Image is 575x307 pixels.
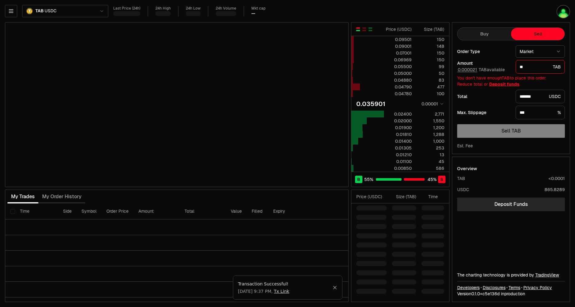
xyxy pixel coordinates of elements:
div: Mkt cap [251,6,266,11]
div: USDC [516,90,565,103]
div: 253 [417,145,444,151]
span: TAB available [457,67,505,72]
div: Price ( USDC ) [384,26,412,32]
div: Amount [457,61,511,65]
div: TAB [516,60,565,74]
div: 0.04880 [384,77,412,83]
button: Show Buy Orders Only [368,27,373,32]
div: Version 0.1.0 + in production [457,291,565,297]
div: 477 [417,84,444,90]
button: Close [333,285,337,290]
div: Max. Slippage [457,110,511,115]
div: 586 [417,165,444,171]
div: 0.05000 [384,70,412,76]
button: Buy [457,28,511,40]
th: Expiry [268,203,310,219]
div: Time [421,194,438,200]
th: Side [58,203,77,219]
a: Terms [509,284,520,291]
div: You don't have enough TAB to place this order. Reduce total or . [457,75,565,87]
div: 0.09501 [384,36,412,43]
th: Value [226,203,247,219]
span: B [357,176,360,182]
div: 0.07001 [384,50,412,56]
div: The charting technology is provided by [457,272,565,278]
button: Show Sell Orders Only [362,27,367,32]
div: 83 [417,77,444,83]
a: TradingView [535,272,559,278]
div: 0.01400 [384,138,412,144]
div: 50 [417,70,444,76]
div: 150 [417,57,444,63]
div: 24h Low [186,6,201,11]
div: Size ( TAB ) [417,26,444,32]
a: Tx Link [274,288,289,294]
button: 0.000021 [457,67,477,72]
div: 0.09001 [384,43,412,49]
div: 100 [417,91,444,97]
div: 0.01900 [384,125,412,131]
button: My Trades [7,190,38,203]
div: Overview [457,166,477,172]
div: 0.01305 [384,145,412,151]
div: Price ( USDC ) [356,194,387,200]
button: Market [516,45,565,58]
a: Deposit Funds [457,198,565,211]
th: Time [15,203,58,219]
button: Select all [10,209,15,214]
button: My Order History [38,190,85,203]
div: 865.8289 [545,186,565,193]
div: 1,288 [417,131,444,137]
div: <0.0001 [549,175,565,182]
div: 1,550 [417,118,444,124]
img: TAB.png [26,8,33,14]
th: Total [180,203,226,219]
div: 150 [417,36,444,43]
iframe: Financial Chart [5,23,348,187]
div: 0.00850 [384,165,412,171]
div: Order Type [457,49,511,54]
span: 45 % [428,176,437,182]
div: 0.02400 [384,111,412,117]
th: Symbol [77,203,102,219]
div: 148 [417,43,444,49]
div: 0.01100 [384,158,412,165]
div: 0.06969 [384,57,412,63]
span: USDC [45,8,56,14]
div: 0.035901 [356,100,385,108]
div: Last Price (24h) [113,6,140,11]
div: Transaction Successful! [238,281,333,287]
div: 0.02000 [384,118,412,124]
a: Deposit funds [489,81,519,87]
a: Privacy Policy [523,284,552,291]
div: 0.05500 [384,63,412,70]
div: 150 [417,50,444,56]
div: 24h High [155,6,171,11]
span: S [440,176,443,182]
span: c5e136dd46adbee947ba8e77d0a400520d0af525 [482,291,500,297]
th: Filled [247,203,268,219]
button: Show Buy and Sell Orders [356,27,361,32]
button: 0.00001 [420,100,444,108]
div: 1,200 [417,125,444,131]
div: Est. Fee [457,143,473,149]
span: 55 % [364,176,373,182]
div: 24h Volume [216,6,236,11]
a: Developers [457,284,480,291]
th: Order Price [102,203,134,219]
div: 1,000 [417,138,444,144]
img: sh3sh [557,5,570,18]
div: Total [457,94,511,99]
span: [DATE] 9:37 PM , [238,288,289,294]
div: 0.04780 [384,91,412,97]
div: USDC [457,186,469,193]
div: 2,771 [417,111,444,117]
div: 99 [417,63,444,70]
div: Size ( TAB ) [392,194,416,200]
div: 13 [417,152,444,158]
a: Disclosures [483,284,505,291]
div: TAB [457,175,465,182]
div: 0.04790 [384,84,412,90]
div: % [516,106,565,119]
button: Sell [511,28,565,40]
